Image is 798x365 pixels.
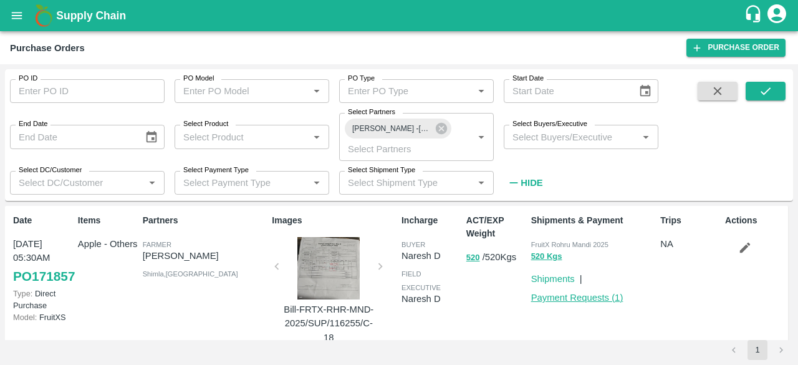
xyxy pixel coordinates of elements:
p: NA [660,237,720,251]
label: Select Payment Type [183,165,249,175]
label: Select Product [183,119,228,129]
div: | [575,267,582,286]
p: / 520 Kgs [466,250,526,265]
a: Shipments [531,274,575,284]
p: Direct Purchase [13,288,73,311]
p: FruitXS [13,311,73,323]
p: Apple - Others [78,237,138,251]
span: Type: [13,289,32,298]
button: Open [638,129,654,145]
div: Purchase Orders [10,40,85,56]
input: Select Product [178,129,305,145]
label: PO ID [19,74,37,84]
a: Payment Requests (1) [531,293,623,303]
a: Supply Chain [56,7,744,24]
input: End Date [10,125,135,148]
span: FruitX Rohru Mandi 2025 [531,241,608,248]
button: Open [144,175,160,191]
div: account of current user [766,2,788,29]
p: Incharge [401,214,461,227]
label: Select DC/Customer [19,165,82,175]
input: Enter PO Model [178,83,289,99]
input: Start Date [504,79,628,103]
input: Select Buyers/Executive [507,129,634,145]
a: PO171857 [13,265,75,288]
label: Start Date [512,74,544,84]
span: field executive [401,270,441,291]
b: Supply Chain [56,9,126,22]
button: Open [473,83,489,99]
div: [PERSON_NAME] -[PERSON_NAME], Shimla-8285600004 [345,119,451,139]
button: Open [473,129,489,145]
button: Choose date [633,79,657,103]
label: End Date [19,119,47,129]
p: Bill-FRTX-RHR-MND-2025/SUP/116255/C-18 [282,303,375,344]
button: Open [473,175,489,191]
p: Items [78,214,138,227]
p: Naresh D [401,292,461,306]
p: [PERSON_NAME] [143,249,267,263]
button: Hide [504,172,546,193]
p: Naresh D [401,249,461,263]
label: PO Model [183,74,214,84]
p: ACT/EXP Weight [466,214,526,240]
span: Farmer [143,241,171,248]
p: Trips [660,214,720,227]
button: Open [309,175,325,191]
input: Select Shipment Type [343,175,469,191]
span: Shimla , [GEOGRAPHIC_DATA] [143,270,238,278]
p: Partners [143,214,267,227]
p: Actions [725,214,785,227]
div: customer-support [744,4,766,27]
a: Purchase Order [686,39,786,57]
label: Select Shipment Type [348,165,415,175]
button: page 1 [748,340,767,360]
span: buyer [401,241,425,248]
p: Images [272,214,397,227]
label: Select Partners [348,107,395,117]
p: Shipments & Payment [531,214,656,227]
p: [DATE] 05:30AM [13,237,73,265]
input: Enter PO Type [343,83,453,99]
span: [PERSON_NAME] -[PERSON_NAME], Shimla-8285600004 [345,122,438,135]
img: logo [31,3,56,28]
button: 520 [466,251,480,265]
button: Choose date [140,125,163,149]
span: Model: [13,313,37,322]
input: Select Partners [343,140,453,157]
button: open drawer [2,1,31,30]
p: Date [13,214,73,227]
input: Select DC/Customer [14,175,140,191]
button: 520 Kgs [531,250,562,264]
strong: Hide [521,178,542,188]
nav: pagination navigation [722,340,793,360]
input: Enter PO ID [10,79,165,103]
input: Select Payment Type [178,175,289,191]
label: Select Buyers/Executive [512,119,587,129]
button: Open [309,129,325,145]
button: Open [309,83,325,99]
label: PO Type [348,74,375,84]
